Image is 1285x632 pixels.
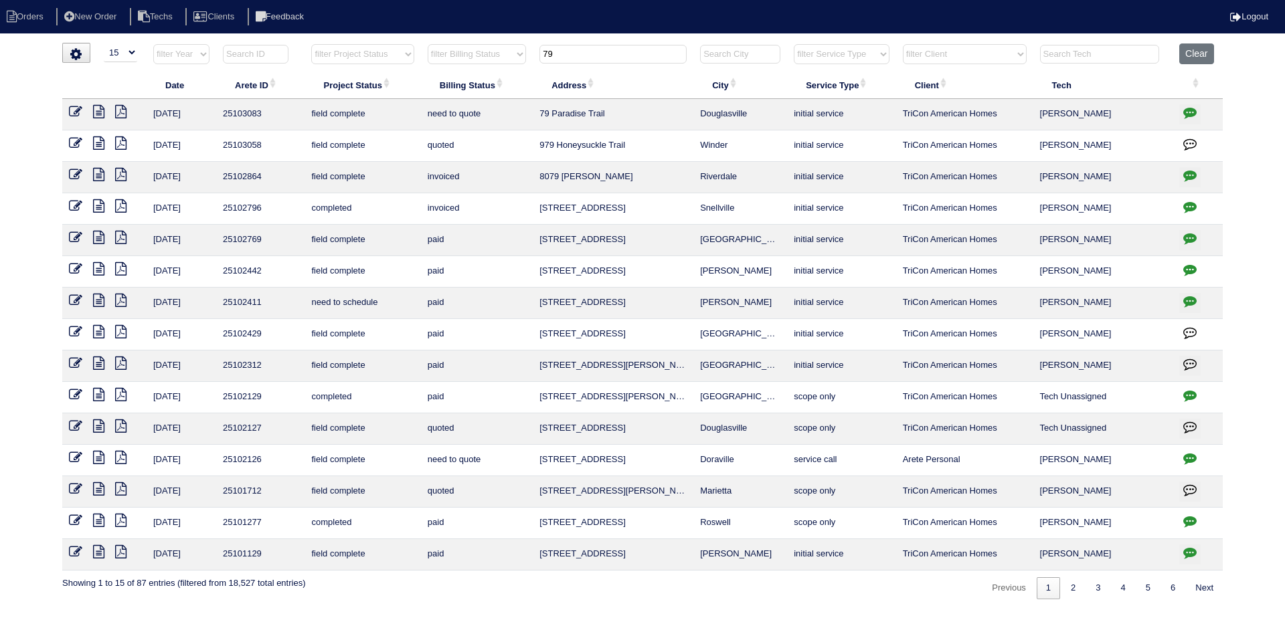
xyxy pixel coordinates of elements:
[147,476,216,508] td: [DATE]
[787,71,895,99] th: Service Type: activate to sort column ascending
[1033,445,1173,476] td: [PERSON_NAME]
[896,162,1033,193] td: TriCon American Homes
[533,413,693,445] td: [STREET_ADDRESS]
[533,71,693,99] th: Address: activate to sort column ascending
[693,193,787,225] td: Snellville
[1112,577,1135,599] a: 4
[787,445,895,476] td: service call
[1033,413,1173,445] td: Tech Unassigned
[693,256,787,288] td: [PERSON_NAME]
[216,99,305,130] td: 25103083
[787,508,895,539] td: scope only
[533,193,693,225] td: [STREET_ADDRESS]
[305,539,420,570] td: field complete
[147,319,216,350] td: [DATE]
[896,445,1033,476] td: Arete Personal
[896,508,1033,539] td: TriCon American Homes
[147,288,216,319] td: [DATE]
[1033,162,1173,193] td: [PERSON_NAME]
[421,382,533,413] td: paid
[693,413,787,445] td: Douglasville
[1179,43,1213,64] button: Clear
[1033,319,1173,350] td: [PERSON_NAME]
[305,413,420,445] td: field complete
[421,539,533,570] td: paid
[1033,99,1173,130] td: [PERSON_NAME]
[421,256,533,288] td: paid
[216,71,305,99] th: Arete ID: activate to sort column ascending
[533,288,693,319] td: [STREET_ADDRESS]
[787,350,895,382] td: initial service
[693,225,787,256] td: [GEOGRAPHIC_DATA]
[1230,11,1268,21] a: Logout
[147,193,216,225] td: [DATE]
[1161,577,1185,599] a: 6
[787,476,895,508] td: scope only
[896,382,1033,413] td: TriCon American Homes
[421,445,533,476] td: need to quote
[248,8,315,26] li: Feedback
[216,413,305,445] td: 25102127
[896,130,1033,162] td: TriCon American Homes
[787,539,895,570] td: initial service
[1033,225,1173,256] td: [PERSON_NAME]
[982,577,1035,599] a: Previous
[147,71,216,99] th: Date
[896,413,1033,445] td: TriCon American Homes
[216,130,305,162] td: 25103058
[533,130,693,162] td: 979 Honeysuckle Trail
[693,71,787,99] th: City: activate to sort column ascending
[1033,539,1173,570] td: [PERSON_NAME]
[305,193,420,225] td: completed
[421,476,533,508] td: quoted
[1033,508,1173,539] td: [PERSON_NAME]
[305,99,420,130] td: field complete
[185,8,245,26] li: Clients
[147,99,216,130] td: [DATE]
[693,99,787,130] td: Douglasville
[305,225,420,256] td: field complete
[1033,476,1173,508] td: [PERSON_NAME]
[56,8,127,26] li: New Order
[216,319,305,350] td: 25102429
[693,508,787,539] td: Roswell
[216,350,305,382] td: 25102312
[896,99,1033,130] td: TriCon American Homes
[421,319,533,350] td: paid
[421,71,533,99] th: Billing Status: activate to sort column ascending
[147,130,216,162] td: [DATE]
[693,162,787,193] td: Riverdale
[421,99,533,130] td: need to quote
[1033,256,1173,288] td: [PERSON_NAME]
[216,162,305,193] td: 25102864
[539,45,687,64] input: Search Address
[693,445,787,476] td: Doraville
[185,11,245,21] a: Clients
[896,350,1033,382] td: TriCon American Homes
[533,350,693,382] td: [STREET_ADDRESS][PERSON_NAME]
[305,476,420,508] td: field complete
[533,476,693,508] td: [STREET_ADDRESS][PERSON_NAME]
[896,256,1033,288] td: TriCon American Homes
[787,256,895,288] td: initial service
[147,382,216,413] td: [DATE]
[693,350,787,382] td: [GEOGRAPHIC_DATA]
[305,256,420,288] td: field complete
[1033,71,1173,99] th: Tech
[1033,350,1173,382] td: [PERSON_NAME]
[896,193,1033,225] td: TriCon American Homes
[305,508,420,539] td: completed
[533,382,693,413] td: [STREET_ADDRESS][PERSON_NAME]
[62,570,305,589] div: Showing 1 to 15 of 87 entries (filtered from 18,527 total entries)
[216,508,305,539] td: 25101277
[693,288,787,319] td: [PERSON_NAME]
[787,193,895,225] td: initial service
[421,225,533,256] td: paid
[1037,577,1060,599] a: 1
[533,256,693,288] td: [STREET_ADDRESS]
[1033,288,1173,319] td: [PERSON_NAME]
[147,350,216,382] td: [DATE]
[787,225,895,256] td: initial service
[216,288,305,319] td: 25102411
[305,130,420,162] td: field complete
